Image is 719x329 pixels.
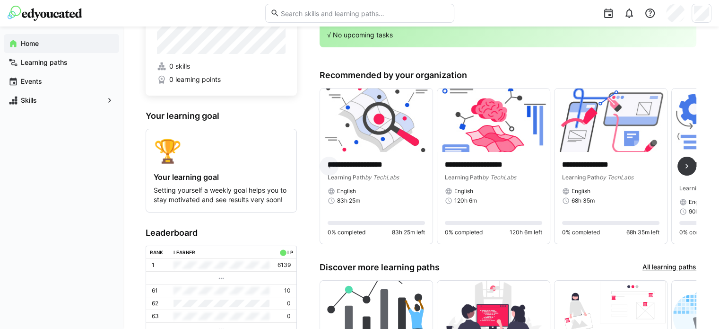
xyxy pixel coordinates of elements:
[154,137,289,165] div: 🏆
[152,312,159,320] p: 63
[599,174,633,181] span: by TechLabs
[454,187,473,195] span: English
[562,174,599,181] span: Learning Path
[572,187,590,195] span: English
[572,197,595,205] span: 68h 35m
[328,229,365,236] span: 0% completed
[287,300,291,307] p: 0
[152,261,155,269] p: 1
[679,229,717,236] span: 0% completed
[320,89,433,152] img: image
[482,174,516,181] span: by TechLabs
[152,300,158,307] p: 62
[150,249,163,255] div: Rank
[689,198,708,206] span: English
[152,287,158,294] p: 61
[562,229,600,236] span: 0% completed
[554,89,667,152] img: image
[642,262,696,273] a: All learning paths
[327,30,689,40] p: √ No upcoming tasks
[320,70,696,80] h3: Recommended by your organization
[154,186,289,205] p: Setting yourself a weekly goal helps you to stay motivated and see results very soon!
[689,208,709,215] span: 90h 8m
[154,172,289,182] h4: Your learning goal
[445,174,482,181] span: Learning Path
[146,228,297,238] h3: Leaderboard
[328,174,365,181] span: Learning Path
[277,261,291,269] p: 6139
[284,287,291,294] p: 10
[626,229,659,236] span: 68h 35m left
[392,229,425,236] span: 83h 25m left
[510,229,542,236] span: 120h 6m left
[169,75,221,84] span: 0 learning points
[320,262,440,273] h3: Discover more learning paths
[454,197,477,205] span: 120h 6m
[337,197,360,205] span: 83h 25m
[337,187,356,195] span: English
[146,111,297,121] h3: Your learning goal
[279,9,449,18] input: Search skills and learning paths…
[679,185,717,192] span: Learning Path
[365,174,399,181] span: by TechLabs
[157,62,286,71] a: 0 skills
[437,89,550,152] img: image
[287,249,293,255] div: LP
[445,229,483,236] span: 0% completed
[287,312,291,320] p: 0
[169,62,190,71] span: 0 skills
[173,249,195,255] div: Learner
